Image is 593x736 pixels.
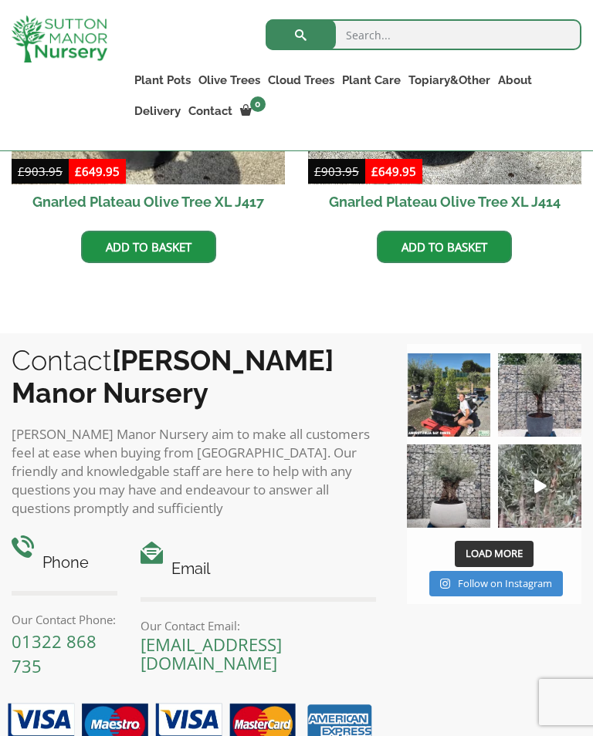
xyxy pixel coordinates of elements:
bdi: 649.95 [75,164,120,179]
p: Our Contact Phone: [12,610,117,629]
a: Add to basket: “Gnarled Plateau Olive Tree XL J417” [81,231,216,263]
img: Our elegant & picturesque Angustifolia Cones are an exquisite addition to your Bay Tree collectio... [407,353,490,437]
img: A beautiful multi-stem Spanish Olive tree potted in our luxurious fibre clay pots 😍😍 [498,353,581,437]
a: Delivery [130,100,185,122]
h2: Gnarled Plateau Olive Tree XL J417 [12,184,285,219]
button: Load More [455,541,534,567]
svg: Play [534,479,547,493]
a: Plant Care [338,69,405,91]
a: Plant Pots [130,69,195,91]
span: £ [75,164,82,179]
a: Cloud Trees [264,69,338,91]
p: Our Contact Email: [141,616,376,635]
img: New arrivals Monday morning of beautiful olive trees 🤩🤩 The weather is beautiful this summer, gre... [498,444,581,528]
a: Play [498,444,581,528]
a: Add to basket: “Gnarled Plateau Olive Tree XL J414” [377,231,512,263]
input: Search... [266,19,581,50]
a: Olive Trees [195,69,264,91]
a: Contact [185,100,236,122]
a: Instagram Follow on Instagram [429,571,563,597]
span: Follow on Instagram [458,576,552,590]
span: £ [18,164,25,179]
h2: Gnarled Plateau Olive Tree XL J414 [308,184,581,219]
b: [PERSON_NAME] Manor Nursery [12,344,334,409]
h2: Contact [12,344,376,409]
span: £ [371,164,378,179]
img: logo [12,15,107,62]
a: 01322 868 735 [12,630,97,677]
span: 0 [250,96,266,112]
span: £ [314,164,321,179]
bdi: 903.95 [18,164,63,179]
p: [PERSON_NAME] Manor Nursery aim to make all customers feel at ease when buying from [GEOGRAPHIC_D... [12,425,376,518]
img: Check out this beauty we potted at our nursery today ❤️‍🔥 A huge, ancient gnarled Olive tree plan... [407,444,490,528]
svg: Instagram [440,578,450,589]
span: Load More [466,546,523,560]
bdi: 649.95 [371,164,416,179]
bdi: 903.95 [314,164,359,179]
a: [EMAIL_ADDRESS][DOMAIN_NAME] [141,633,282,674]
a: 0 [236,100,270,122]
h4: Email [141,557,376,581]
a: About [494,69,536,91]
a: Topiary&Other [405,69,494,91]
h4: Phone [12,551,117,575]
